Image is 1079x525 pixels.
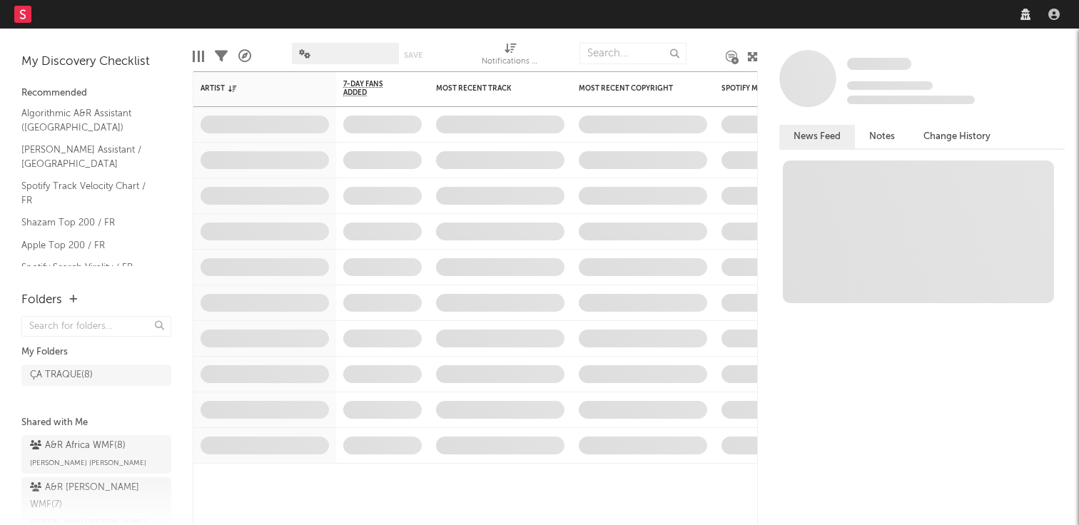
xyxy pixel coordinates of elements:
[21,435,171,474] a: A&R Africa WMF(8)[PERSON_NAME] [PERSON_NAME]
[21,53,171,71] div: My Discovery Checklist
[855,125,909,148] button: Notes
[847,81,933,90] span: Tracking Since: [DATE]
[21,316,171,337] input: Search for folders...
[579,43,687,64] input: Search...
[21,215,157,230] a: Shazam Top 200 / FR
[482,53,539,71] div: Notifications (Artist)
[21,414,171,432] div: Shared with Me
[779,125,855,148] button: News Feed
[21,142,157,171] a: [PERSON_NAME] Assistant / [GEOGRAPHIC_DATA]
[482,36,539,77] div: Notifications (Artist)
[30,437,126,454] div: A&R Africa WMF ( 8 )
[21,344,171,361] div: My Folders
[721,84,829,93] div: Spotify Monthly Listeners
[21,365,171,386] a: ÇA TRAQUE(8)
[215,36,228,77] div: Filters
[21,260,157,275] a: Spotify Search Virality / FR
[579,84,686,93] div: Most Recent Copyright
[847,96,975,104] span: 0 fans last week
[21,178,157,208] a: Spotify Track Velocity Chart / FR
[30,479,159,514] div: A&R [PERSON_NAME] WMF ( 7 )
[909,125,1005,148] button: Change History
[343,80,400,97] span: 7-Day Fans Added
[238,36,251,77] div: A&R Pipeline
[193,36,204,77] div: Edit Columns
[21,238,157,253] a: Apple Top 200 / FR
[847,57,911,71] a: Some Artist
[21,106,157,135] a: Algorithmic A&R Assistant ([GEOGRAPHIC_DATA])
[21,85,171,102] div: Recommended
[30,367,93,384] div: ÇA TRAQUE ( 8 )
[436,84,543,93] div: Most Recent Track
[847,58,911,70] span: Some Artist
[201,84,308,93] div: Artist
[30,454,146,472] span: [PERSON_NAME] [PERSON_NAME]
[404,51,422,59] button: Save
[21,292,62,309] div: Folders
